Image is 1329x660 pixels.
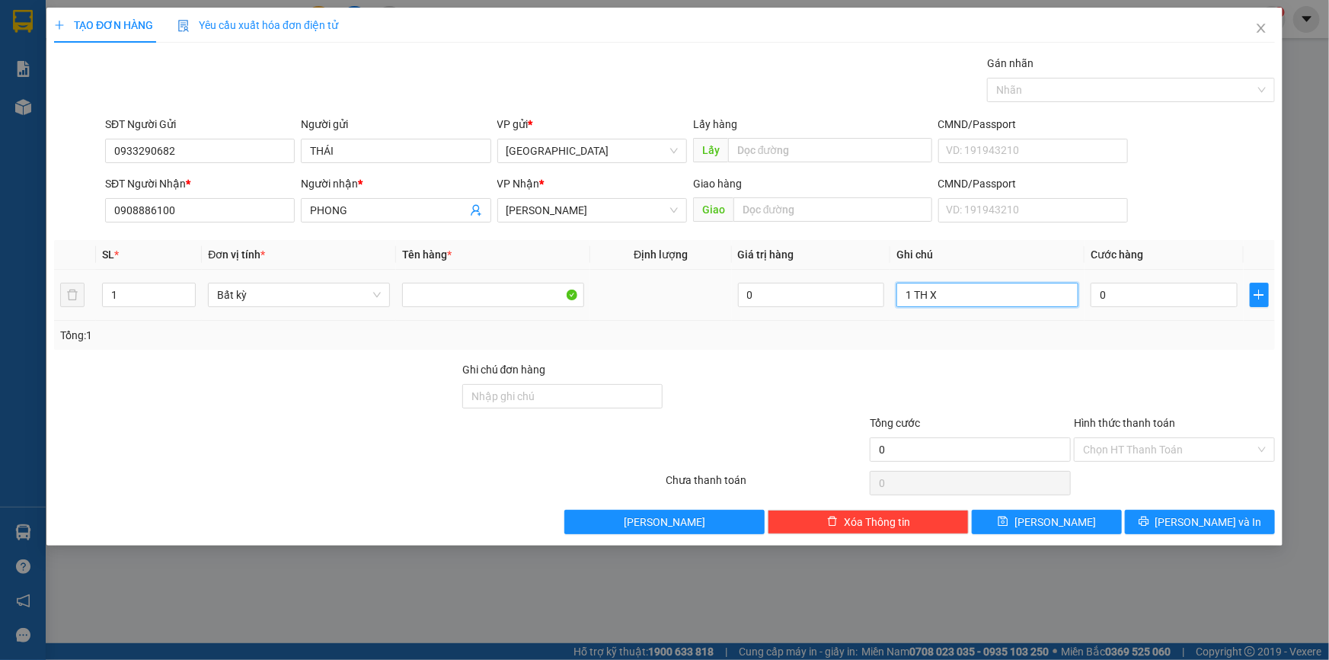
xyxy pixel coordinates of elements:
span: plus [1251,289,1268,301]
div: CMND/Passport [938,116,1128,133]
span: plus [54,20,65,30]
div: SĐT Người Gửi [105,116,295,133]
button: [PERSON_NAME] [564,510,765,534]
label: Hình thức thanh toán [1074,417,1175,429]
div: Người nhận [301,175,490,192]
span: Lấy [693,138,728,162]
span: VP Phan Thiết [506,199,678,222]
span: delete [827,516,838,528]
input: Ghi Chú [896,283,1078,307]
input: Ghi chú đơn hàng [462,384,663,408]
div: CMND/Passport [938,175,1128,192]
div: Tổng: 1 [60,327,513,344]
span: Đơn vị tính [208,248,265,261]
div: VP gửi [497,116,687,133]
span: Xóa Thông tin [844,514,910,530]
span: SL [102,248,114,261]
input: Dọc đường [733,197,932,222]
button: plus [1250,283,1269,307]
th: Ghi chú [890,240,1085,270]
span: Tổng cước [870,417,920,429]
span: TẠO ĐƠN HÀNG [54,19,153,31]
span: close [1255,22,1267,34]
span: Tên hàng [402,248,452,261]
label: Ghi chú đơn hàng [462,364,546,376]
span: [PERSON_NAME] và In [1155,514,1262,530]
span: Giá trị hàng [738,248,794,261]
span: Giao hàng [693,178,742,190]
div: Người gửi [301,116,490,133]
span: Sài Gòn [506,139,678,162]
span: Định lượng [634,248,688,261]
div: SĐT Người Nhận [105,175,295,192]
input: VD: Bàn, Ghế [402,283,584,307]
span: [PERSON_NAME] [1014,514,1096,530]
button: delete [60,283,85,307]
button: Close [1240,8,1283,50]
span: [PERSON_NAME] [624,514,705,530]
span: VP Nhận [497,178,540,190]
button: save[PERSON_NAME] [972,510,1122,534]
span: Giao [693,197,733,222]
span: user-add [470,204,482,216]
span: Yêu cầu xuất hóa đơn điện tử [177,19,338,31]
span: Bất kỳ [217,284,381,306]
label: Gán nhãn [987,57,1033,69]
button: deleteXóa Thông tin [768,510,969,534]
div: Chưa thanh toán [665,472,869,498]
input: Dọc đường [728,138,932,162]
button: printer[PERSON_NAME] và In [1125,510,1275,534]
span: Cước hàng [1091,248,1143,261]
span: printer [1139,516,1149,528]
span: save [998,516,1008,528]
img: icon [177,20,190,32]
span: Lấy hàng [693,118,737,130]
input: 0 [738,283,885,307]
